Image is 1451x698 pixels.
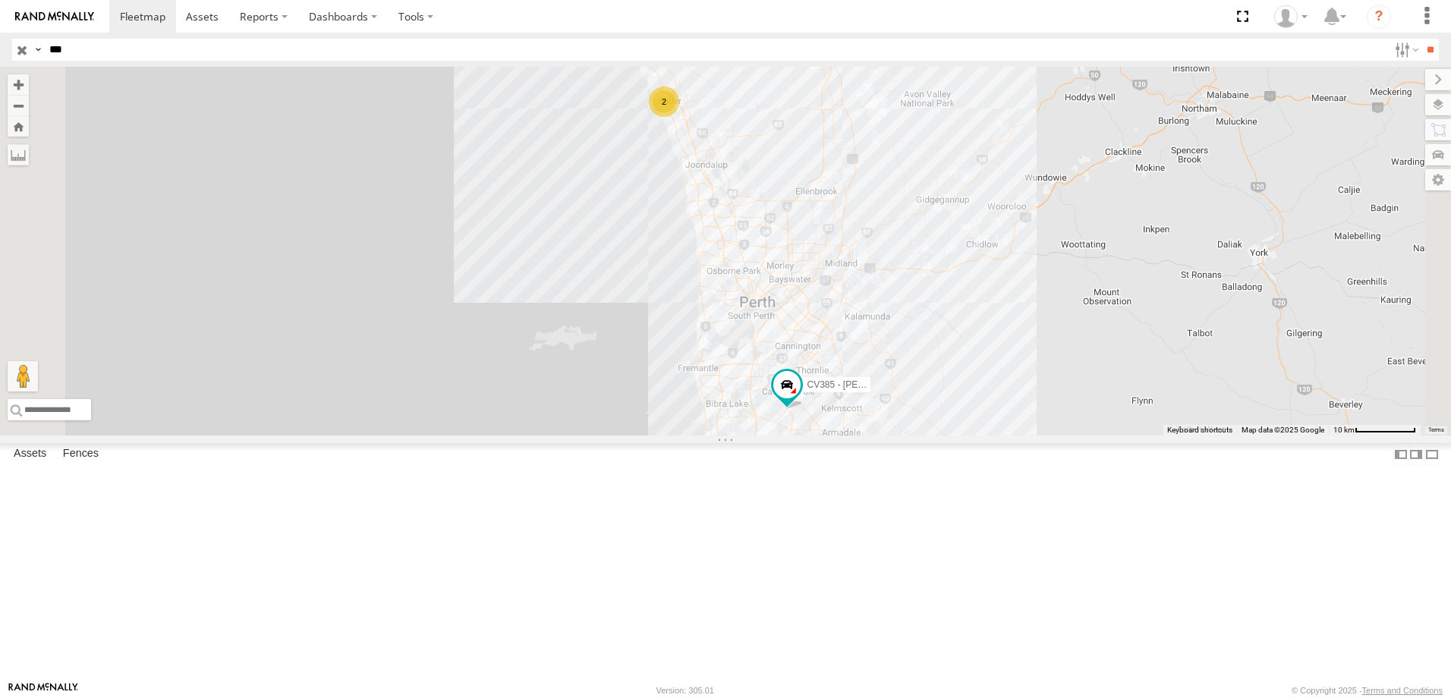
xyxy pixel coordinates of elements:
label: Measure [8,144,29,165]
button: Zoom Home [8,116,29,137]
label: Dock Summary Table to the Left [1393,443,1409,465]
div: Karl Walsh [1269,5,1313,28]
a: Terms [1428,427,1444,433]
img: rand-logo.svg [15,11,94,22]
a: Terms and Conditions [1362,686,1443,695]
i: ? [1367,5,1391,29]
label: Hide Summary Table [1424,443,1440,465]
button: Drag Pegman onto the map to open Street View [8,361,38,391]
div: Version: 305.01 [656,686,714,695]
button: Keyboard shortcuts [1167,425,1232,435]
label: Search Filter Options [1389,39,1421,61]
label: Search Query [32,39,44,61]
button: Map scale: 10 km per 77 pixels [1329,425,1421,435]
label: Assets [6,444,54,465]
button: Zoom in [8,74,29,95]
label: Dock Summary Table to the Right [1409,443,1424,465]
button: Zoom out [8,95,29,116]
span: CV385 - [PERSON_NAME] [807,379,917,390]
span: Map data ©2025 Google [1242,426,1324,434]
span: 10 km [1333,426,1355,434]
div: © Copyright 2025 - [1292,686,1443,695]
a: Visit our Website [8,683,78,698]
label: Fences [55,444,106,465]
label: Map Settings [1425,169,1451,190]
div: 2 [649,86,679,117]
